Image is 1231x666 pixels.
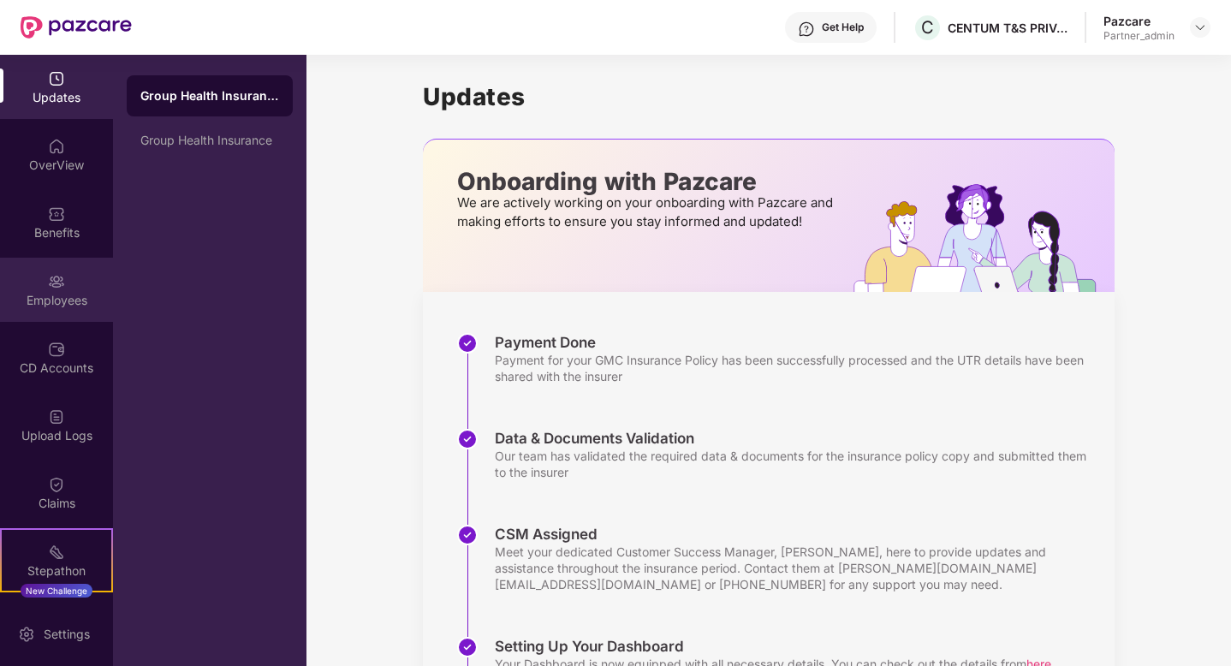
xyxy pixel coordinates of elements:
[1193,21,1207,34] img: svg+xml;base64,PHN2ZyBpZD0iRHJvcGRvd24tMzJ4MzIiIHhtbG5zPSJodHRwOi8vd3d3LnczLm9yZy8yMDAwL3N2ZyIgd2...
[495,448,1097,480] div: Our team has validated the required data & documents for the insurance policy copy and submitted ...
[140,134,279,147] div: Group Health Insurance
[457,193,838,231] p: We are actively working on your onboarding with Pazcare and making efforts to ensure you stay inf...
[798,21,815,38] img: svg+xml;base64,PHN2ZyBpZD0iSGVscC0zMngzMiIgeG1sbnM9Imh0dHA6Ly93d3cudzMub3JnLzIwMDAvc3ZnIiB3aWR0aD...
[495,544,1097,592] div: Meet your dedicated Customer Success Manager, [PERSON_NAME], here to provide updates and assistan...
[48,341,65,358] img: svg+xml;base64,PHN2ZyBpZD0iQ0RfQWNjb3VudHMiIGRhdGEtbmFtZT0iQ0QgQWNjb3VudHMiIHhtbG5zPSJodHRwOi8vd3...
[48,205,65,223] img: svg+xml;base64,PHN2ZyBpZD0iQmVuZWZpdHMiIHhtbG5zPSJodHRwOi8vd3d3LnczLm9yZy8yMDAwL3N2ZyIgd2lkdGg9Ij...
[48,273,65,290] img: svg+xml;base64,PHN2ZyBpZD0iRW1wbG95ZWVzIiB4bWxucz0iaHR0cDovL3d3dy53My5vcmcvMjAwMC9zdmciIHdpZHRoPS...
[457,525,478,545] img: svg+xml;base64,PHN2ZyBpZD0iU3RlcC1Eb25lLTMyeDMyIiB4bWxucz0iaHR0cDovL3d3dy53My5vcmcvMjAwMC9zdmciIH...
[48,476,65,493] img: svg+xml;base64,PHN2ZyBpZD0iQ2xhaW0iIHhtbG5zPSJodHRwOi8vd3d3LnczLm9yZy8yMDAwL3N2ZyIgd2lkdGg9IjIwIi...
[1103,29,1175,43] div: Partner_admin
[21,584,92,598] div: New Challenge
[48,408,65,425] img: svg+xml;base64,PHN2ZyBpZD0iVXBsb2FkX0xvZ3MiIGRhdGEtbmFtZT0iVXBsb2FkIExvZ3MiIHhtbG5zPSJodHRwOi8vd3...
[423,82,1115,111] h1: Updates
[495,352,1097,384] div: Payment for your GMC Insurance Policy has been successfully processed and the UTR details have be...
[495,333,1097,352] div: Payment Done
[48,138,65,155] img: svg+xml;base64,PHN2ZyBpZD0iSG9tZSIgeG1sbnM9Imh0dHA6Ly93d3cudzMub3JnLzIwMDAvc3ZnIiB3aWR0aD0iMjAiIG...
[457,333,478,354] img: svg+xml;base64,PHN2ZyBpZD0iU3RlcC1Eb25lLTMyeDMyIiB4bWxucz0iaHR0cDovL3d3dy53My5vcmcvMjAwMC9zdmciIH...
[457,174,838,189] p: Onboarding with Pazcare
[853,184,1115,292] img: hrOnboarding
[822,21,864,34] div: Get Help
[495,525,1097,544] div: CSM Assigned
[921,17,934,38] span: C
[140,87,279,104] div: Group Health Insurance
[48,70,65,87] img: svg+xml;base64,PHN2ZyBpZD0iVXBkYXRlZCIgeG1sbnM9Imh0dHA6Ly93d3cudzMub3JnLzIwMDAvc3ZnIiB3aWR0aD0iMj...
[39,626,95,643] div: Settings
[495,637,1051,656] div: Setting Up Your Dashboard
[48,544,65,561] img: svg+xml;base64,PHN2ZyB4bWxucz0iaHR0cDovL3d3dy53My5vcmcvMjAwMC9zdmciIHdpZHRoPSIyMSIgaGVpZ2h0PSIyMC...
[18,626,35,643] img: svg+xml;base64,PHN2ZyBpZD0iU2V0dGluZy0yMHgyMCIgeG1sbnM9Imh0dHA6Ly93d3cudzMub3JnLzIwMDAvc3ZnIiB3aW...
[495,429,1097,448] div: Data & Documents Validation
[21,16,132,39] img: New Pazcare Logo
[948,20,1067,36] div: CENTUM T&S PRIVATE LIMITED
[457,637,478,657] img: svg+xml;base64,PHN2ZyBpZD0iU3RlcC1Eb25lLTMyeDMyIiB4bWxucz0iaHR0cDovL3d3dy53My5vcmcvMjAwMC9zdmciIH...
[2,562,111,580] div: Stepathon
[457,429,478,449] img: svg+xml;base64,PHN2ZyBpZD0iU3RlcC1Eb25lLTMyeDMyIiB4bWxucz0iaHR0cDovL3d3dy53My5vcmcvMjAwMC9zdmciIH...
[1103,13,1175,29] div: Pazcare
